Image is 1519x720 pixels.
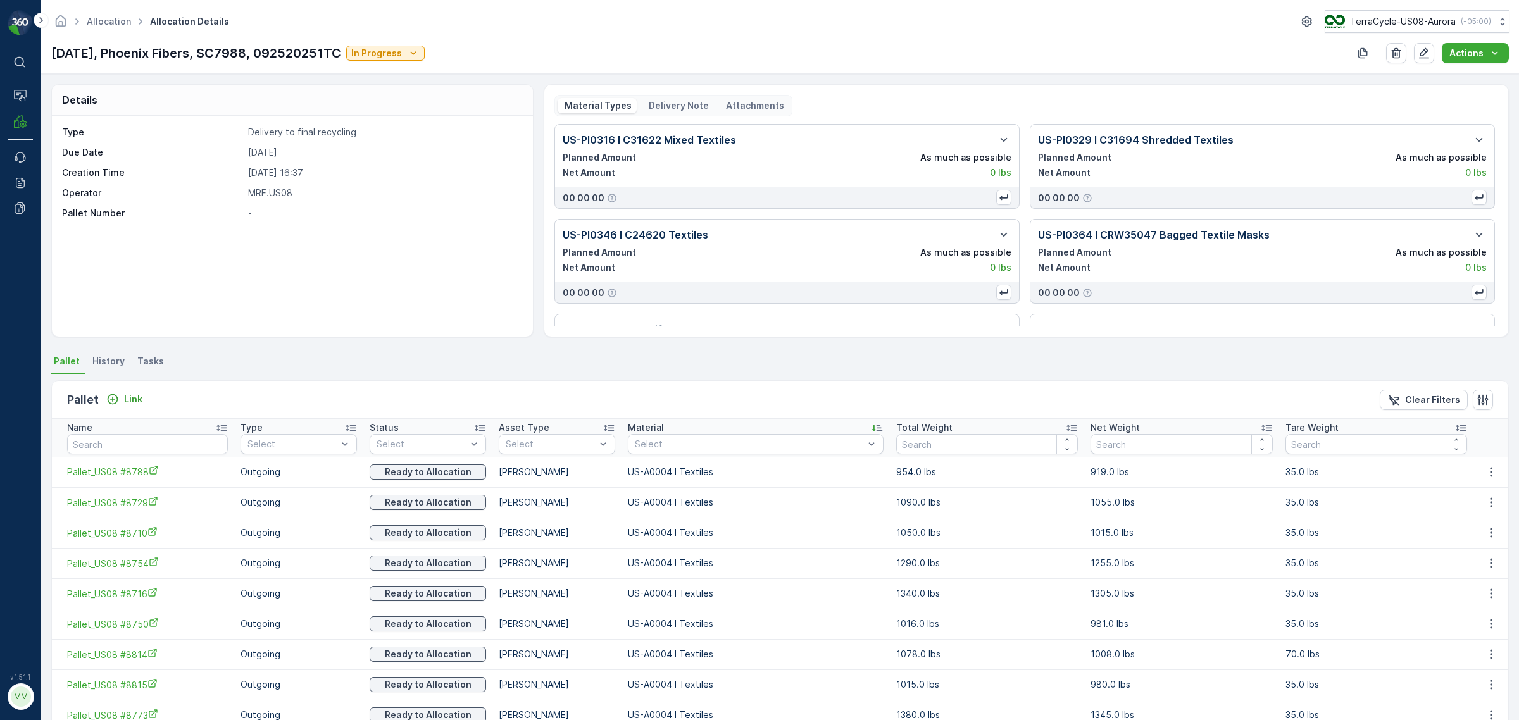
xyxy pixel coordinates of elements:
[67,678,228,692] a: Pallet_US08 #8815
[896,557,1078,569] p: 1290.0 lbs
[920,151,1011,164] p: As much as possible
[1082,288,1092,298] div: Help Tooltip Icon
[896,587,1078,600] p: 1340.0 lbs
[1091,434,1272,454] input: Search
[241,587,357,600] p: Outgoing
[385,466,472,478] p: Ready to Allocation
[1082,193,1092,203] div: Help Tooltip Icon
[1091,648,1272,661] p: 1008.0 lbs
[990,166,1011,179] p: 0 lbs
[62,166,243,179] p: Creation Time
[607,288,617,298] div: Help Tooltip Icon
[370,495,486,510] button: Ready to Allocation
[1442,43,1509,63] button: Actions
[499,466,615,478] p: [PERSON_NAME]
[1038,322,1160,337] p: US-A0057 I Cloth Masks
[1091,618,1272,630] p: 981.0 lbs
[1285,648,1467,661] p: 70.0 lbs
[607,193,617,203] div: Help Tooltip Icon
[635,438,864,450] p: Select
[67,496,228,509] a: Pallet_US08 #8729
[124,393,142,406] p: Link
[241,618,357,630] p: Outgoing
[1380,390,1468,410] button: Clear Filters
[62,92,97,108] p: Details
[628,526,884,539] p: US-A0004 I Textiles
[248,187,520,199] p: MRF.US08
[896,434,1078,454] input: Search
[628,618,884,630] p: US-A0004 I Textiles
[1038,287,1080,299] p: 00 00 00
[563,166,615,179] p: Net Amount
[499,526,615,539] p: [PERSON_NAME]
[92,355,125,368] span: History
[1465,261,1487,274] p: 0 lbs
[241,557,357,569] p: Outgoing
[241,421,263,434] p: Type
[1038,261,1091,274] p: Net Amount
[370,616,486,631] button: Ready to Allocation
[67,434,228,454] input: Search
[563,246,636,259] p: Planned Amount
[248,207,520,220] p: -
[499,557,615,569] p: [PERSON_NAME]
[563,227,708,242] p: US-PI0346 I C24620 Textiles
[241,496,357,509] p: Outgoing
[241,678,357,691] p: Outgoing
[62,126,243,139] p: Type
[370,525,486,540] button: Ready to Allocation
[241,466,357,478] p: Outgoing
[54,355,80,368] span: Pallet
[628,557,884,569] p: US-A0004 I Textiles
[1285,557,1467,569] p: 35.0 lbs
[137,355,164,368] span: Tasks
[628,678,884,691] p: US-A0004 I Textiles
[499,421,549,434] p: Asset Type
[51,44,341,63] p: [DATE], Phoenix Fibers, SC7988, 092520251TC
[1038,246,1111,259] p: Planned Amount
[1285,496,1467,509] p: 35.0 lbs
[647,99,709,112] p: Delivery Note
[563,132,736,147] p: US-PI0316 I C31622 Mixed Textiles
[370,586,486,601] button: Ready to Allocation
[67,465,228,478] a: Pallet_US08 #8788
[896,648,1078,661] p: 1078.0 lbs
[499,618,615,630] p: [PERSON_NAME]
[563,99,632,112] p: Material Types
[1091,557,1272,569] p: 1255.0 lbs
[241,526,357,539] p: Outgoing
[370,556,486,571] button: Ready to Allocation
[1285,526,1467,539] p: 35.0 lbs
[896,526,1078,539] p: 1050.0 lbs
[628,421,664,434] p: Material
[1465,166,1487,179] p: 0 lbs
[1405,394,1460,406] p: Clear Filters
[67,526,228,540] a: Pallet_US08 #8710
[563,287,604,299] p: 00 00 00
[385,587,472,600] p: Ready to Allocation
[563,322,687,337] p: US-PI0371 I LFF Uniforms
[1091,526,1272,539] p: 1015.0 lbs
[499,496,615,509] p: [PERSON_NAME]
[385,496,472,509] p: Ready to Allocation
[11,686,31,707] div: MM
[628,587,884,600] p: US-A0004 I Textiles
[563,192,604,204] p: 00 00 00
[248,166,520,179] p: [DATE] 16:37
[628,496,884,509] p: US-A0004 I Textiles
[1038,151,1111,164] p: Planned Amount
[370,677,486,692] button: Ready to Allocation
[370,464,486,480] button: Ready to Allocation
[377,438,466,450] p: Select
[8,683,33,710] button: MM
[1091,466,1272,478] p: 919.0 lbs
[1091,587,1272,600] p: 1305.0 lbs
[1449,47,1484,59] p: Actions
[1325,15,1345,28] img: image_ci7OI47.png
[62,207,243,220] p: Pallet Number
[351,47,402,59] p: In Progress
[724,99,784,112] p: Attachments
[67,391,99,409] p: Pallet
